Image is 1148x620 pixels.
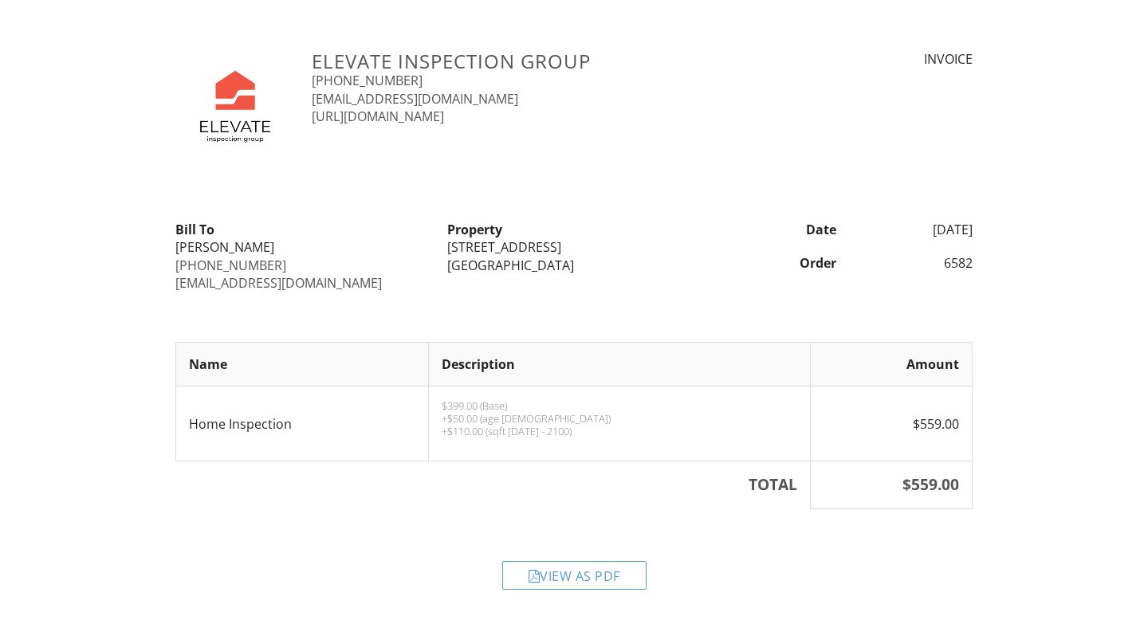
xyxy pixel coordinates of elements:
[312,72,423,89] a: [PHONE_NUMBER]
[447,257,700,274] div: [GEOGRAPHIC_DATA]
[175,221,214,238] strong: Bill To
[175,238,428,256] div: [PERSON_NAME]
[175,50,293,167] img: logo_2.png
[176,343,429,387] th: Name
[502,561,647,590] div: View as PDF
[175,274,382,292] a: [EMAIL_ADDRESS][DOMAIN_NAME]
[710,254,847,272] div: Order
[846,254,982,272] div: 6582
[176,461,811,509] th: TOTAL
[312,50,769,72] h3: Elevate Inspection Group
[447,221,502,238] strong: Property
[810,387,972,461] td: $559.00
[710,221,847,238] div: Date
[189,415,292,433] span: Home Inspection
[312,90,518,108] a: [EMAIL_ADDRESS][DOMAIN_NAME]
[312,108,444,125] a: [URL][DOMAIN_NAME]
[428,343,810,387] th: Description
[447,238,700,256] div: [STREET_ADDRESS]
[502,571,647,589] a: View as PDF
[442,399,797,438] p: $399.00 (Base) +$50.00 (age [DEMOGRAPHIC_DATA]) +$110.00 (sqft [DATE] - 2100)
[810,343,972,387] th: Amount
[846,221,982,238] div: [DATE]
[175,257,286,274] a: [PHONE_NUMBER]
[810,461,972,509] th: $559.00
[788,50,973,68] div: INVOICE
